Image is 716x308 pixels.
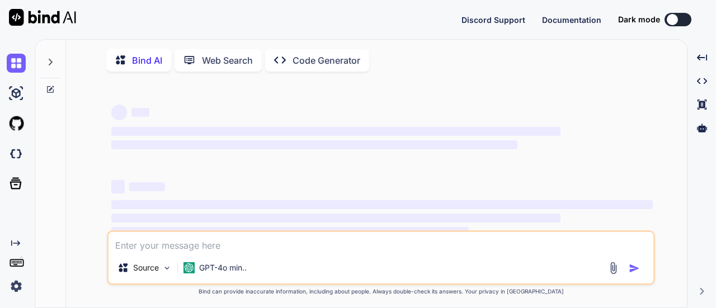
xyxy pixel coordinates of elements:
[111,140,517,149] span: ‌
[111,214,560,222] span: ‌
[111,227,469,236] span: ‌
[7,277,26,296] img: settings
[607,262,620,274] img: attachment
[542,15,601,25] span: Documentation
[629,263,640,274] img: icon
[111,200,653,209] span: ‌
[131,108,149,117] span: ‌
[202,54,253,67] p: Web Search
[111,180,125,193] span: ‌
[183,262,195,273] img: GPT-4o mini
[133,262,159,273] p: Source
[461,15,525,25] span: Discord Support
[132,54,162,67] p: Bind AI
[111,127,560,136] span: ‌
[162,263,172,273] img: Pick Models
[7,54,26,73] img: chat
[293,54,360,67] p: Code Generator
[618,14,660,25] span: Dark mode
[111,105,127,120] span: ‌
[7,84,26,103] img: ai-studio
[129,182,165,191] span: ‌
[107,287,655,296] p: Bind can provide inaccurate information, including about people. Always double-check its answers....
[7,144,26,163] img: darkCloudIdeIcon
[461,14,525,26] button: Discord Support
[199,262,247,273] p: GPT-4o min..
[542,14,601,26] button: Documentation
[7,114,26,133] img: githubLight
[9,9,76,26] img: Bind AI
